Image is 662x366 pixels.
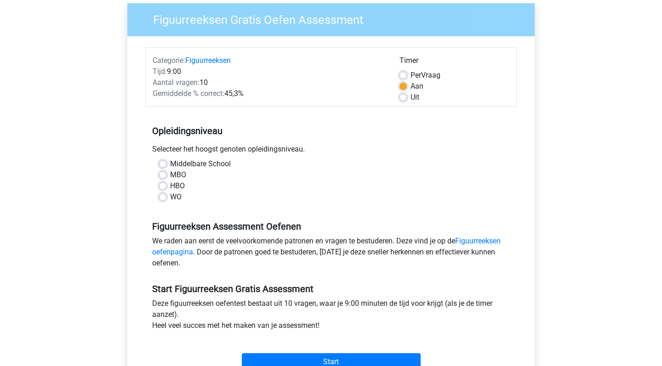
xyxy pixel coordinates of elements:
[145,144,517,158] div: Selecteer het hoogst genoten opleidingsniveau.
[152,221,510,232] h5: Figuurreeksen Assessment Oefenen
[399,55,509,70] div: Timer
[170,191,182,203] label: WO
[146,77,393,88] div: 10
[153,56,185,65] span: Categorie:
[411,92,419,103] label: Uit
[185,56,231,65] a: Figuurreeksen
[146,66,393,77] div: 9:00
[146,88,393,99] div: 45,3%
[411,70,440,81] label: Vraag
[170,180,185,191] label: HBO
[142,9,528,27] h3: Figuurreeksen Gratis Oefen Assessment
[153,67,167,76] span: Tijd:
[145,298,517,335] div: Deze figuurreeksen oefentest bestaat uit 10 vragen, waar je 9:00 minuten de tijd voor krijgt (als...
[170,158,231,169] label: Middelbare School
[145,236,517,272] div: We raden aan eerst de veelvoorkomende patronen en vragen te bestuderen. Deze vind je op de . Door...
[153,78,200,87] span: Aantal vragen:
[152,283,510,294] h5: Start Figuurreeksen Gratis Assessment
[170,169,186,180] label: MBO
[153,89,224,98] span: Gemiddelde % correct:
[411,81,423,92] label: Aan
[411,71,421,79] span: Per
[152,122,510,140] h5: Opleidingsniveau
